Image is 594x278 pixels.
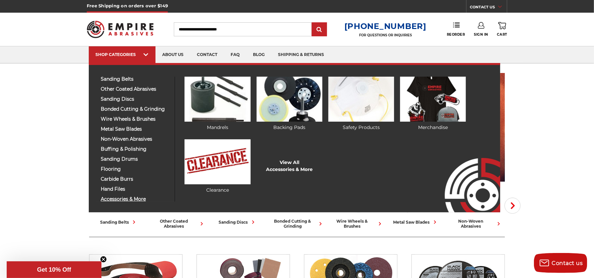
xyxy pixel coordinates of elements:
button: Close teaser [100,256,107,263]
a: shipping & returns [271,46,331,63]
span: hand files [101,187,170,192]
a: [PHONE_NUMBER] [344,21,426,31]
div: Get 10% OffClose teaser [7,261,101,278]
img: Backing Pads [257,77,322,122]
span: buffing & polishing [101,147,170,152]
a: CONTACT US [470,3,507,13]
span: flooring [101,167,170,172]
span: Get 10% Off [37,266,71,273]
div: sanding belts [100,219,137,226]
span: sanding discs [101,97,170,102]
img: Merchandise [400,77,466,122]
a: contact [190,46,224,63]
a: blog [246,46,271,63]
div: other coated abrasives [151,219,205,229]
span: Contact us [552,260,583,266]
span: other coated abrasives [101,87,170,92]
button: Next [505,198,521,214]
img: Clearance [185,139,250,184]
div: SHOP CATEGORIES [95,52,149,57]
div: sanding discs [219,219,257,226]
span: bonded cutting & grinding [101,107,170,112]
a: Cart [497,22,507,37]
a: Safety Products [328,77,394,131]
img: Empire Abrasives [87,16,154,42]
div: metal saw blades [393,219,438,226]
span: Cart [497,32,507,37]
span: sanding drums [101,157,170,162]
img: Empire Abrasives Logo Image [433,138,500,212]
span: metal saw blades [101,127,170,132]
a: Mandrels [185,77,250,131]
a: Clearance [185,139,250,194]
a: faq [224,46,246,63]
span: non-woven abrasives [101,137,170,142]
div: non-woven abrasives [448,219,502,229]
span: Reorder [447,32,465,37]
span: sanding belts [101,77,170,82]
a: Backing Pads [257,77,322,131]
span: accessories & more [101,197,170,202]
div: wire wheels & brushes [329,219,383,229]
a: View AllAccessories & More [266,159,313,173]
div: bonded cutting & grinding [270,219,324,229]
span: carbide burrs [101,177,170,182]
img: Mandrels [185,77,250,122]
a: Reorder [447,22,465,36]
span: wire wheels & brushes [101,117,170,122]
button: Contact us [534,253,587,273]
p: FOR QUESTIONS OR INQUIRIES [344,33,426,37]
a: about us [156,46,190,63]
a: Merchandise [400,77,466,131]
img: Safety Products [328,77,394,122]
span: Sign In [474,32,488,37]
input: Submit [313,23,326,36]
